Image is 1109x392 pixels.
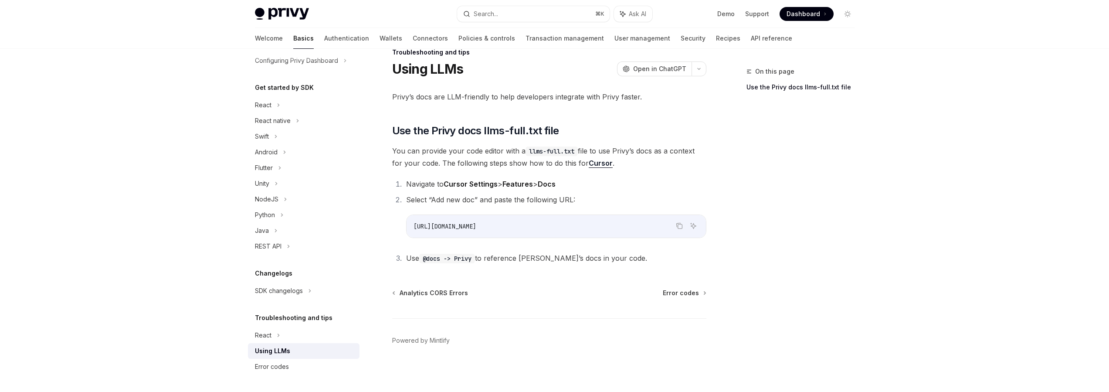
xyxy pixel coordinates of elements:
[406,180,556,188] span: Navigate to > >
[255,147,278,157] div: Android
[392,336,450,345] a: Powered by Mintlify
[255,116,291,126] div: React native
[255,178,269,189] div: Unity
[614,28,670,49] a: User management
[406,195,575,204] span: Select “Add new doc” and paste the following URL:
[745,10,769,18] a: Support
[255,286,303,296] div: SDK changelogs
[248,343,359,359] a: Using LLMs
[255,210,275,220] div: Python
[595,10,604,17] span: ⌘ K
[255,346,290,356] div: Using LLMs
[751,28,792,49] a: API reference
[393,289,468,297] a: Analytics CORS Errors
[617,61,692,76] button: Open in ChatGPT
[255,100,271,110] div: React
[380,28,402,49] a: Wallets
[392,124,559,138] span: Use the Privy docs llms-full.txt file
[538,180,556,188] strong: Docs
[716,28,740,49] a: Recipes
[780,7,834,21] a: Dashboard
[255,361,289,372] div: Error codes
[457,6,610,22] button: Search...⌘K
[255,131,269,142] div: Swift
[746,80,861,94] a: Use the Privy docs llms-full.txt file
[413,28,448,49] a: Connectors
[255,330,271,341] div: React
[663,289,705,297] a: Error codes
[392,61,464,77] h1: Using LLMs
[663,289,699,297] span: Error codes
[293,28,314,49] a: Basics
[392,48,706,57] div: Troubleshooting and tips
[717,10,735,18] a: Demo
[255,82,314,93] h5: Get started by SDK
[589,159,613,168] a: Cursor
[255,313,332,323] h5: Troubleshooting and tips
[400,289,468,297] span: Analytics CORS Errors
[633,65,686,73] span: Open in ChatGPT
[681,28,705,49] a: Security
[414,222,476,230] span: [URL][DOMAIN_NAME]
[787,10,820,18] span: Dashboard
[406,254,647,262] span: Use to reference [PERSON_NAME]’s docs in your code.
[255,163,273,173] div: Flutter
[755,66,794,77] span: On this page
[526,147,578,156] code: llms-full.txt
[526,28,604,49] a: Transaction management
[392,145,706,169] span: You can provide your code editor with a file to use Privy’s docs as a context for your code. The ...
[841,7,855,21] button: Toggle dark mode
[255,28,283,49] a: Welcome
[255,241,281,252] div: REST API
[502,180,533,188] strong: Features
[248,359,359,375] a: Error codes
[444,180,498,188] strong: Cursor Settings
[629,10,646,18] span: Ask AI
[392,91,706,103] span: Privy’s docs are LLM-friendly to help developers integrate with Privy faster.
[255,268,292,279] h5: Changelogs
[255,225,269,236] div: Java
[688,220,699,232] button: Ask AI
[674,220,685,232] button: Copy the contents from the code block
[255,194,278,205] div: NodeJS
[419,254,475,263] code: @docs -> Privy
[614,6,652,22] button: Ask AI
[474,9,498,19] div: Search...
[255,8,309,20] img: light logo
[324,28,369,49] a: Authentication
[458,28,515,49] a: Policies & controls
